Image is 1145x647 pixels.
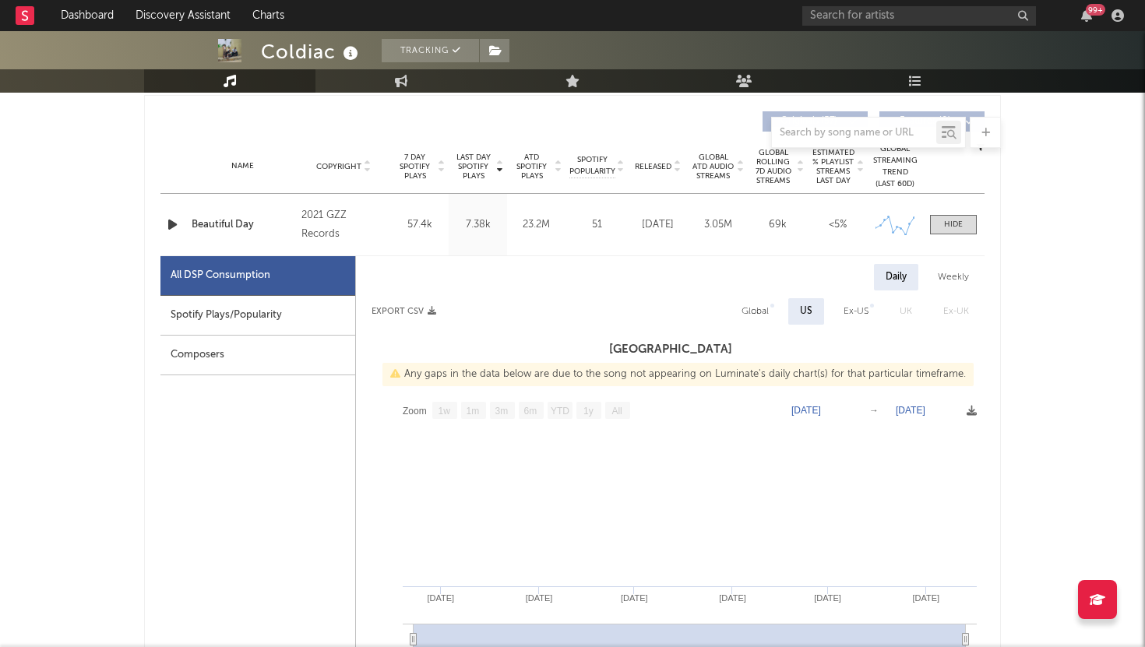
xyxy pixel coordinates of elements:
[261,39,362,65] div: Coldiac
[879,111,985,132] button: Features(0)
[356,340,985,359] h3: [GEOGRAPHIC_DATA]
[896,405,925,416] text: [DATE]
[926,264,981,290] div: Weekly
[403,406,427,417] text: Zoom
[1086,4,1105,16] div: 99 +
[439,406,451,417] text: 1w
[1081,9,1092,22] button: 99+
[791,405,821,416] text: [DATE]
[719,593,746,603] text: [DATE]
[772,127,936,139] input: Search by song name or URL
[814,593,841,603] text: [DATE]
[394,217,445,233] div: 57.4k
[394,153,435,181] span: 7 Day Spotify Plays
[611,406,622,417] text: All
[160,296,355,336] div: Spotify Plays/Popularity
[583,406,594,417] text: 1y
[511,217,562,233] div: 23.2M
[874,264,918,290] div: Daily
[428,593,455,603] text: [DATE]
[511,153,552,181] span: ATD Spotify Plays
[526,593,553,603] text: [DATE]
[372,307,436,316] button: Export CSV
[800,302,812,321] div: US
[635,162,671,171] span: Released
[467,406,480,417] text: 1m
[763,111,868,132] button: Originals(57)
[632,217,684,233] div: [DATE]
[812,217,864,233] div: <5%
[192,217,294,233] a: Beautiful Day
[382,39,479,62] button: Tracking
[742,302,769,321] div: Global
[551,406,569,417] text: YTD
[160,336,355,375] div: Composers
[495,406,509,417] text: 3m
[752,148,794,185] span: Global Rolling 7D Audio Streams
[872,143,918,190] div: Global Streaming Trend (Last 60D)
[752,217,804,233] div: 69k
[569,217,624,233] div: 51
[569,154,615,178] span: Spotify Popularity
[301,206,386,244] div: 2021 GZZ Records
[453,217,503,233] div: 7.38k
[160,256,355,296] div: All DSP Consumption
[171,266,270,285] div: All DSP Consumption
[802,6,1036,26] input: Search for artists
[316,162,361,171] span: Copyright
[453,153,494,181] span: Last Day Spotify Plays
[844,302,868,321] div: Ex-US
[382,363,974,386] div: Any gaps in the data below are due to the song not appearing on Luminate's daily chart(s) for tha...
[869,405,879,416] text: →
[812,148,854,185] span: Estimated % Playlist Streams Last Day
[913,593,940,603] text: [DATE]
[192,160,294,172] div: Name
[692,153,735,181] span: Global ATD Audio Streams
[692,217,744,233] div: 3.05M
[621,593,648,603] text: [DATE]
[524,406,537,417] text: 6m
